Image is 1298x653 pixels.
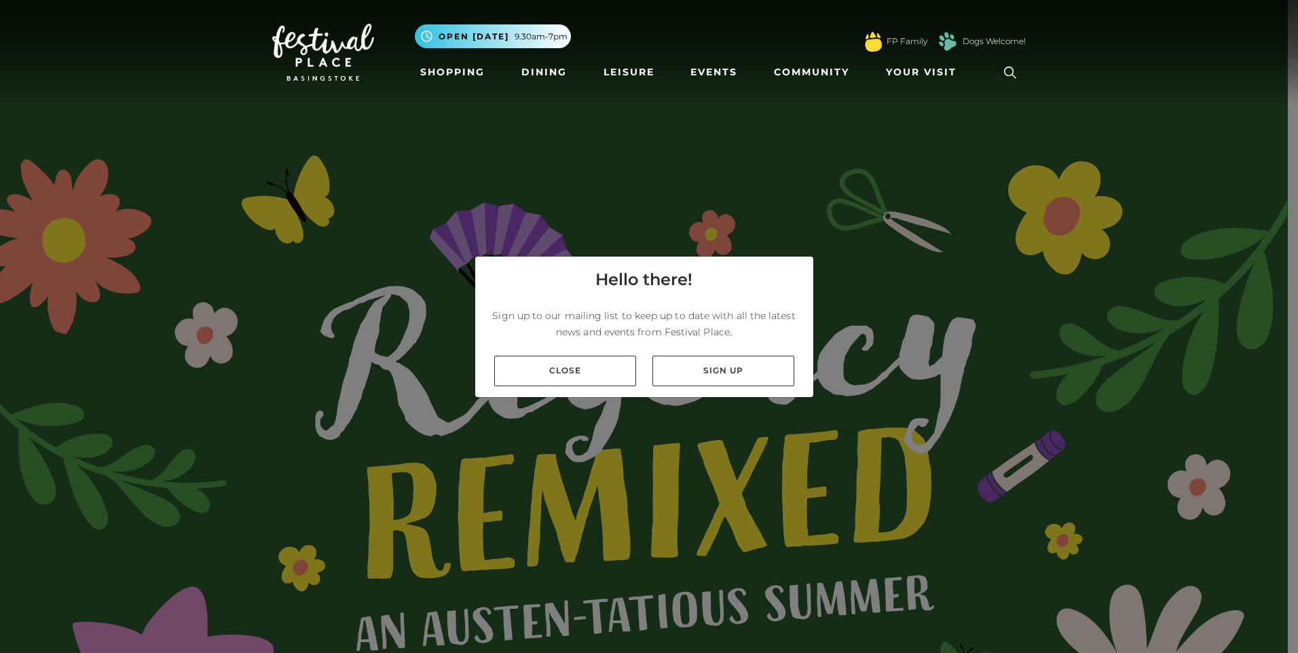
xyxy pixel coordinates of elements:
[494,356,636,386] a: Close
[598,60,660,85] a: Leisure
[415,24,571,48] button: Open [DATE] 9.30am-7pm
[516,60,572,85] a: Dining
[515,31,568,43] span: 9.30am-7pm
[887,35,927,48] a: FP Family
[886,65,957,79] span: Your Visit
[272,24,374,81] img: Festival Place Logo
[652,356,794,386] a: Sign up
[595,267,692,292] h4: Hello there!
[685,60,743,85] a: Events
[415,60,490,85] a: Shopping
[486,307,802,340] p: Sign up to our mailing list to keep up to date with all the latest news and events from Festival ...
[768,60,855,85] a: Community
[880,60,969,85] a: Your Visit
[963,35,1026,48] a: Dogs Welcome!
[439,31,509,43] span: Open [DATE]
